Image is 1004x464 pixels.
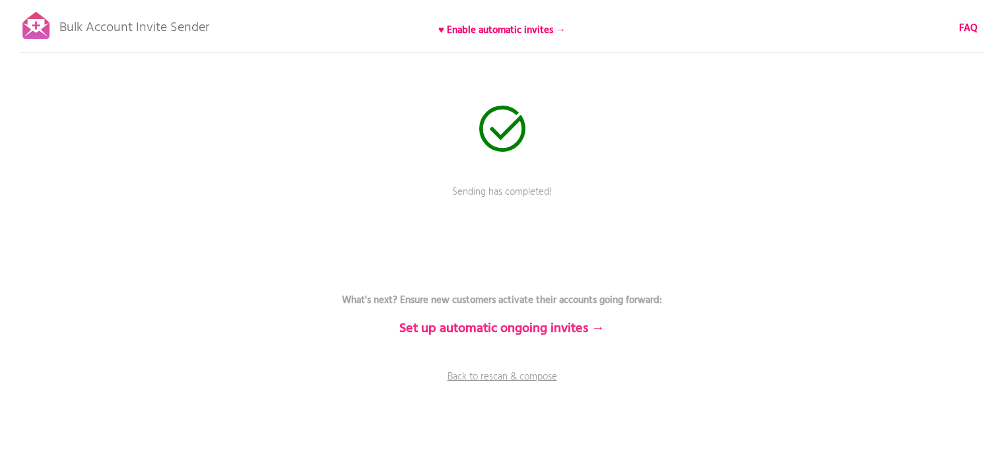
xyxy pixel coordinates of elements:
b: FAQ [959,20,978,36]
a: Back to rescan & compose [304,370,700,403]
b: What's next? Ensure new customers activate their accounts going forward: [342,292,662,308]
b: Set up automatic ongoing invites → [399,318,605,339]
a: FAQ [959,21,978,36]
p: Sending has completed! [304,185,700,218]
p: Bulk Account Invite Sender [59,8,209,41]
b: ♥ Enable automatic invites → [438,22,566,38]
